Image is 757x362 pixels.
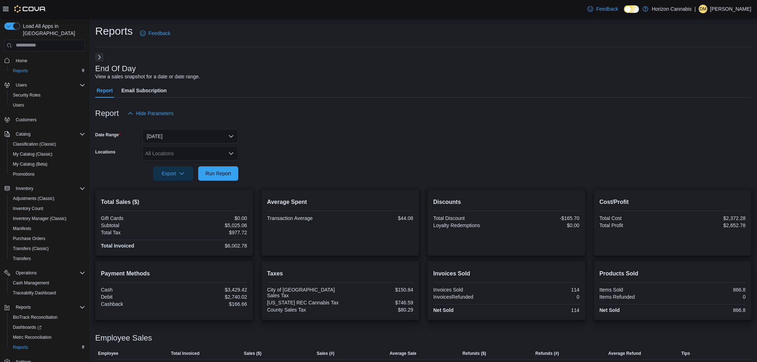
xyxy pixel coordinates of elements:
span: Reports [13,344,28,350]
span: Tips [681,351,690,356]
span: Home [13,56,85,65]
button: Cash Management [7,278,88,288]
span: Users [13,81,85,89]
a: BioTrack Reconciliation [10,313,60,322]
a: Dashboards [10,323,44,332]
span: Feedback [596,5,618,13]
h2: Payment Methods [101,269,247,278]
span: Metrc Reconciliation [13,334,52,340]
div: Total Profit [600,222,671,228]
span: Catalog [13,130,85,138]
button: Customers [1,114,88,125]
span: Manifests [10,224,85,233]
p: | [694,5,696,13]
span: Run Report [205,170,231,177]
span: Traceabilty Dashboard [13,290,56,296]
span: Refunds ($) [463,351,486,356]
a: Transfers [10,254,34,263]
span: Security Roles [13,92,40,98]
div: $2,372.28 [674,215,746,221]
a: Dashboards [7,322,88,332]
span: Hide Parameters [136,110,174,117]
span: Average Refund [608,351,641,356]
span: Export [157,166,189,181]
span: Adjustments (Classic) [13,196,54,201]
div: $977.72 [175,230,247,235]
a: Traceabilty Dashboard [10,289,59,297]
div: Total Tax [101,230,172,235]
input: Dark Mode [624,5,639,13]
div: $2,740.02 [175,294,247,300]
div: City of [GEOGRAPHIC_DATA] Sales Tax [267,287,339,298]
div: Total Cost [600,215,671,221]
div: Items Refunded [600,294,671,300]
button: Inventory Count [7,204,88,214]
button: Open list of options [228,151,234,156]
h2: Taxes [267,269,414,278]
div: $0.00 [508,222,579,228]
span: Feedback [148,30,170,37]
span: Inventory Manager (Classic) [10,214,85,223]
span: Transfers (Classic) [13,246,49,251]
a: Feedback [585,2,621,16]
div: County Sales Tax [267,307,339,313]
span: Classification (Classic) [13,141,56,147]
span: Reports [10,343,85,352]
span: Load All Apps in [GEOGRAPHIC_DATA] [20,23,85,37]
span: Inventory Count [13,206,43,211]
a: Reports [10,67,31,75]
div: Items Sold [600,287,671,293]
span: Inventory [16,186,33,191]
div: 0 [674,294,746,300]
label: Locations [95,149,116,155]
button: Inventory [1,184,88,194]
button: Catalog [1,129,88,139]
span: Traceabilty Dashboard [10,289,85,297]
a: Manifests [10,224,34,233]
div: InvoicesRefunded [433,294,505,300]
p: Horizon Cannabis [652,5,692,13]
span: Purchase Orders [10,234,85,243]
span: Cash Management [13,280,49,286]
button: Export [153,166,193,181]
div: -$165.70 [508,215,579,221]
button: Operations [1,268,88,278]
button: Promotions [7,169,88,179]
a: Transfers (Classic) [10,244,52,253]
span: Manifests [13,226,31,231]
button: Users [13,81,30,89]
span: Sales ($) [244,351,262,356]
span: Operations [16,270,37,276]
label: Date Range [95,132,121,138]
h3: Employee Sales [95,334,152,342]
h3: End Of Day [95,64,136,73]
div: 0 [508,294,579,300]
a: Security Roles [10,91,43,99]
span: Refunds (#) [536,351,559,356]
span: Cash Management [10,279,85,287]
span: Email Subscription [121,83,167,98]
span: My Catalog (Beta) [13,161,48,167]
span: My Catalog (Beta) [10,160,85,168]
span: Transfers [10,254,85,263]
button: Reports [7,66,88,76]
div: 866.8 [674,307,746,313]
div: View a sales snapshot for a date or date range. [95,73,200,80]
button: My Catalog (Classic) [7,149,88,159]
span: Inventory Manager (Classic) [13,216,67,221]
a: Cash Management [10,279,52,287]
button: Reports [7,342,88,352]
div: $44.08 [342,215,413,221]
span: Inventory [13,184,85,193]
span: Customers [13,115,85,124]
button: Purchase Orders [7,234,88,244]
div: [US_STATE] REC Cannabis Tax [267,300,339,305]
strong: Net Sold [433,307,454,313]
a: My Catalog (Classic) [10,150,55,158]
a: Metrc Reconciliation [10,333,54,342]
button: Transfers (Classic) [7,244,88,254]
div: $150.84 [342,287,413,293]
span: Adjustments (Classic) [10,194,85,203]
span: BioTrack Reconciliation [13,314,58,320]
h2: Average Spent [267,198,414,206]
